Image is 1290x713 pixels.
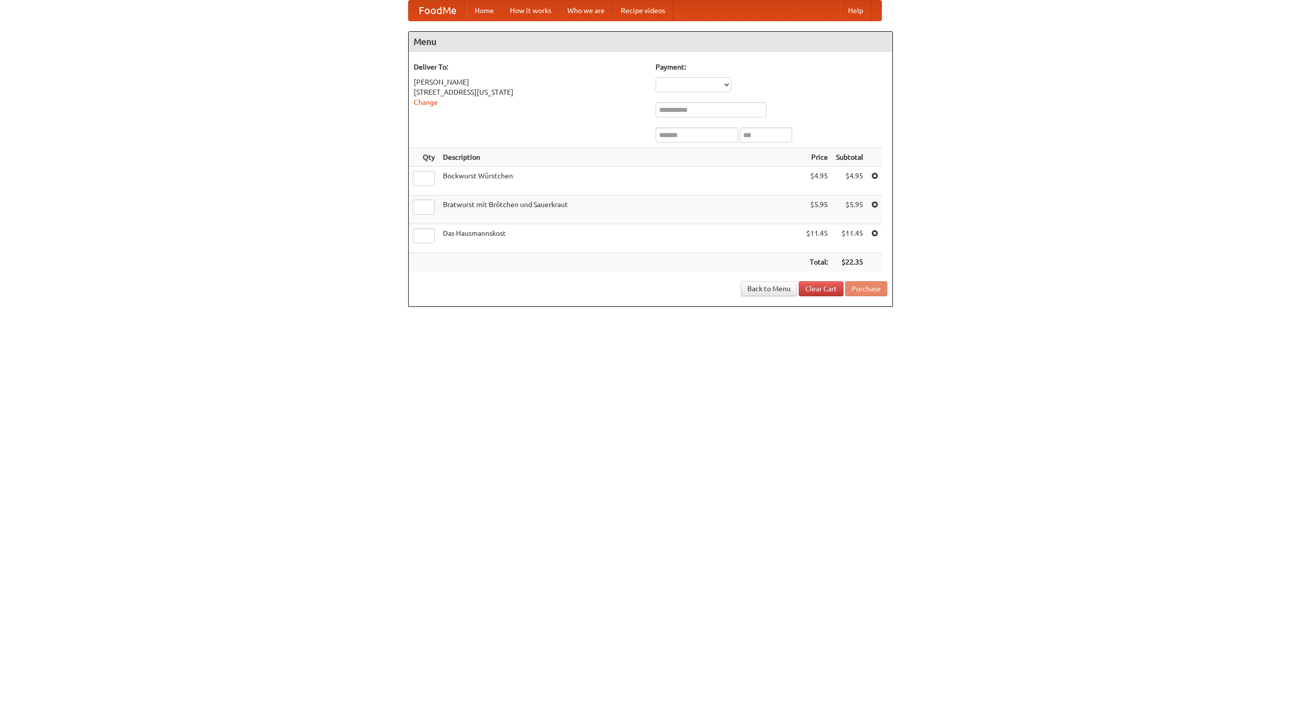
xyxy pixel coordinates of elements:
[832,167,867,196] td: $4.95
[799,281,844,296] a: Clear Cart
[414,87,646,97] div: [STREET_ADDRESS][US_STATE]
[409,1,467,21] a: FoodMe
[832,148,867,167] th: Subtotal
[414,62,646,72] h5: Deliver To:
[832,253,867,272] th: $22.35
[802,196,832,224] td: $5.95
[802,167,832,196] td: $4.95
[741,281,797,296] a: Back to Menu
[656,62,887,72] h5: Payment:
[802,253,832,272] th: Total:
[840,1,871,21] a: Help
[414,98,438,106] a: Change
[832,224,867,253] td: $11.45
[409,148,439,167] th: Qty
[439,196,802,224] td: Bratwurst mit Brötchen und Sauerkraut
[802,224,832,253] td: $11.45
[467,1,502,21] a: Home
[845,281,887,296] button: Purchase
[439,167,802,196] td: Bockwurst Würstchen
[409,32,892,52] h4: Menu
[439,224,802,253] td: Das Hausmannskost
[832,196,867,224] td: $5.95
[439,148,802,167] th: Description
[414,77,646,87] div: [PERSON_NAME]
[502,1,559,21] a: How it works
[613,1,673,21] a: Recipe videos
[802,148,832,167] th: Price
[559,1,613,21] a: Who we are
